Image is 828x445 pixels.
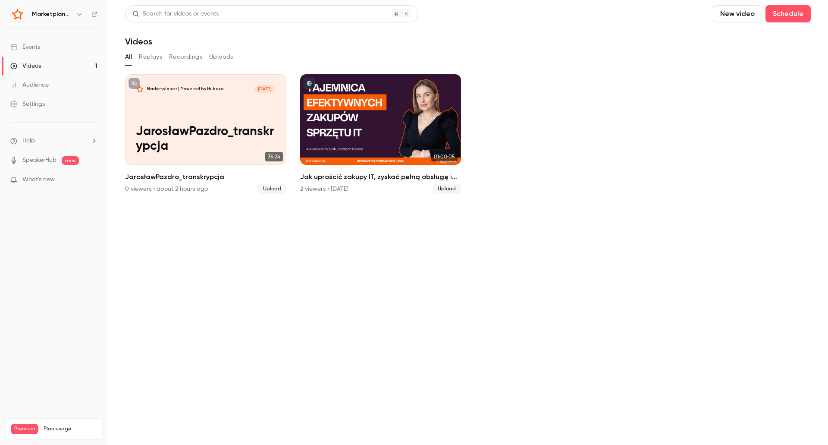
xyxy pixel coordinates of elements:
a: SpeakerHub [22,156,56,165]
ul: Videos [125,74,811,194]
span: 35:24 [265,152,283,161]
img: Marketplanet | Powered by Hubexo [11,7,25,21]
span: Upload [258,184,286,194]
span: Upload [433,184,461,194]
span: new [62,156,79,165]
button: All [125,50,132,64]
button: Recordings [169,50,202,64]
span: Plan usage [44,426,97,432]
div: Audience [10,81,49,89]
p: JarosławPazdro_transkrypcja [136,125,275,154]
li: JarosławPazdro_transkrypcja [125,74,286,194]
iframe: Noticeable Trigger [87,176,97,184]
h1: Videos [125,36,152,47]
section: Videos [125,5,811,440]
div: 2 viewers • [DATE] [300,185,348,193]
button: Replays [139,50,162,64]
span: What's new [22,175,55,184]
li: Jak uprościć zakupy IT, zyskać pełną obsługę i realne oszczędności [300,74,461,194]
div: Videos [10,62,41,70]
h2: JarosławPazdro_transkrypcja [125,172,286,182]
div: Events [10,43,40,51]
span: Premium [11,424,38,434]
span: 01:00:05 [431,152,458,161]
div: Settings [10,100,45,108]
div: Search for videos or events [132,9,219,19]
img: JarosławPazdro_transkrypcja [136,85,144,93]
li: help-dropdown-opener [10,136,97,145]
button: Uploads [209,50,233,64]
h2: Jak uprościć zakupy IT, zyskać pełną obsługę i realne oszczędności [300,172,461,182]
button: unpublished [129,78,140,89]
h6: Marketplanet | Powered by Hubexo [32,10,72,19]
a: JarosławPazdro_transkrypcjaMarketplanet | Powered by Hubexo[DATE]JarosławPazdro_transkrypcja35:24... [125,74,286,194]
span: [DATE] [254,85,275,93]
div: 0 viewers • about 2 hours ago [125,185,208,193]
button: Schedule [765,5,811,22]
button: published [304,78,315,89]
button: New video [713,5,762,22]
span: Help [22,136,35,145]
p: Marketplanet | Powered by Hubexo [147,86,224,92]
a: 01:00:05Jak uprościć zakupy IT, zyskać pełną obsługę i realne oszczędności2 viewers • [DATE]Upload [300,74,461,194]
